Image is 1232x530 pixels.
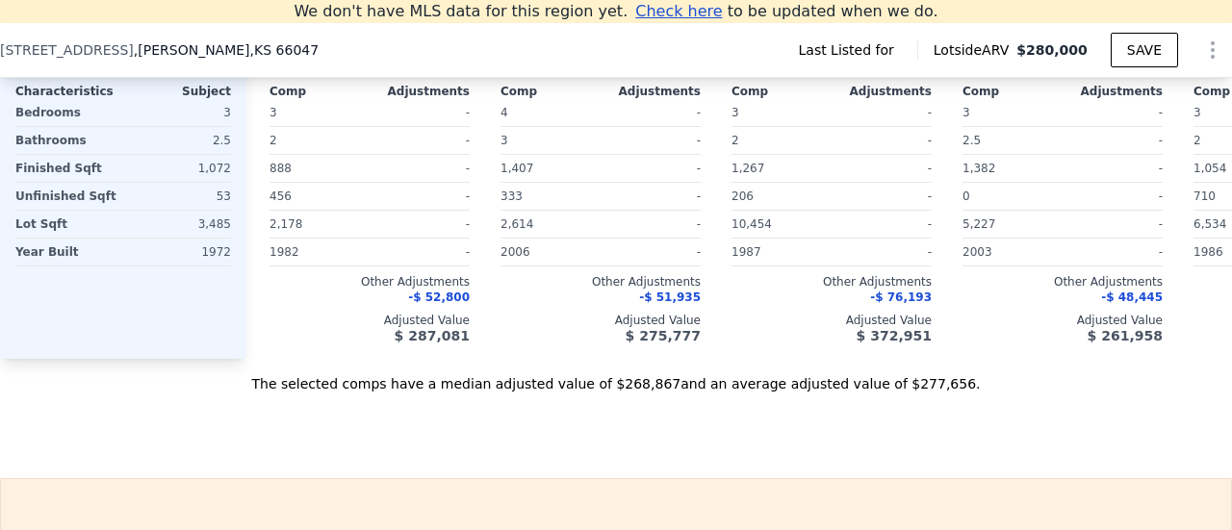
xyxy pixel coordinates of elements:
div: 53 [127,183,231,210]
div: 1982 [269,239,366,265]
div: - [1066,99,1163,126]
div: - [604,127,701,154]
div: Comp [500,84,601,99]
div: - [373,239,470,265]
span: Last Listed for [799,40,902,60]
div: - [1066,183,1163,210]
div: Adjustments [601,84,701,99]
span: 1,267 [731,162,764,175]
div: 1,072 [127,155,231,182]
span: 4 [500,106,508,119]
div: - [604,211,701,238]
div: - [835,155,932,182]
div: Year Built [15,239,119,265]
span: 3 [269,106,277,119]
div: 3,485 [127,211,231,238]
div: Comp [962,84,1063,99]
div: Adjusted Value [269,313,470,328]
div: - [604,239,701,265]
span: $ 287,081 [395,328,470,343]
span: 3 [962,106,970,119]
div: Lot Sqft [15,211,119,238]
div: - [835,127,932,154]
span: 1,407 [500,162,533,175]
div: Other Adjustments [962,274,1163,290]
div: 2006 [500,239,597,265]
span: 1,382 [962,162,995,175]
div: 3 [127,99,231,126]
div: - [1066,127,1163,154]
div: - [604,99,701,126]
span: $ 275,777 [626,328,701,343]
span: 5,227 [962,217,995,231]
button: SAVE [1111,33,1178,67]
div: Adjustments [832,84,932,99]
div: Bathrooms [15,127,119,154]
span: 0 [962,189,970,203]
span: 3 [731,106,739,119]
div: - [835,183,932,210]
div: Other Adjustments [500,274,701,290]
div: 1972 [127,239,231,265]
div: Finished Sqft [15,155,119,182]
div: Adjusted Value [500,313,701,328]
span: 3 [1193,106,1201,119]
div: 1987 [731,239,828,265]
div: - [373,211,470,238]
span: 2,178 [269,217,302,231]
span: $280,000 [1016,42,1088,58]
div: Characteristics [15,84,123,99]
div: 2.5 [962,127,1059,154]
div: Comp [731,84,832,99]
div: - [1066,155,1163,182]
div: - [1066,211,1163,238]
div: - [373,183,470,210]
div: - [373,127,470,154]
div: Adjustments [1063,84,1163,99]
span: Lotside ARV [934,40,1016,60]
div: Unfinished Sqft [15,183,119,210]
button: Show Options [1193,31,1232,69]
div: - [373,155,470,182]
span: 888 [269,162,292,175]
div: Bedrooms [15,99,119,126]
span: $ 261,958 [1088,328,1163,343]
span: -$ 48,445 [1101,290,1163,304]
span: 710 [1193,189,1216,203]
span: $ 372,951 [857,328,932,343]
div: 3 [500,127,597,154]
span: -$ 52,800 [408,290,470,304]
div: Adjusted Value [962,313,1163,328]
span: -$ 51,935 [639,290,701,304]
span: 206 [731,189,754,203]
div: Subject [123,84,231,99]
div: - [604,183,701,210]
span: 333 [500,189,523,203]
div: Adjustments [370,84,470,99]
div: - [835,211,932,238]
span: , [PERSON_NAME] [134,40,319,60]
div: 2.5 [127,127,231,154]
span: -$ 76,193 [870,290,932,304]
div: - [604,155,701,182]
span: , KS 66047 [250,42,320,58]
div: - [373,99,470,126]
div: Adjusted Value [731,313,932,328]
span: 1,054 [1193,162,1226,175]
div: Other Adjustments [731,274,932,290]
span: 10,454 [731,217,772,231]
div: Comp [269,84,370,99]
span: 6,534 [1193,217,1226,231]
span: 2,614 [500,217,533,231]
div: 2 [731,127,828,154]
div: - [835,239,932,265]
span: 456 [269,189,292,203]
div: - [1066,239,1163,265]
div: - [835,99,932,126]
div: 2003 [962,239,1059,265]
div: 2 [269,127,366,154]
span: Check here [635,2,722,20]
div: Other Adjustments [269,274,470,290]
